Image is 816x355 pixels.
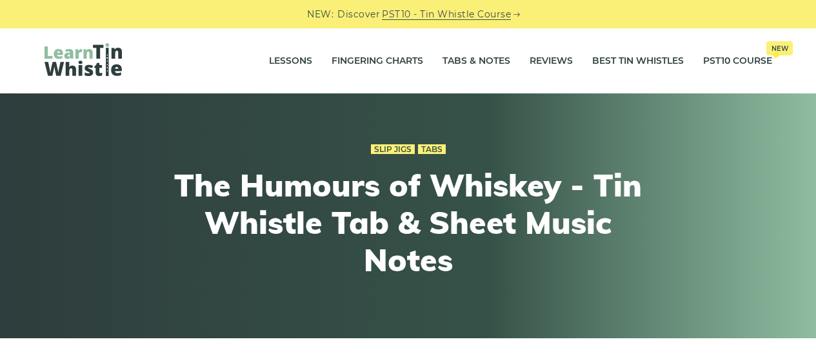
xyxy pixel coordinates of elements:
[45,43,122,76] img: LearnTinWhistle.com
[269,45,312,77] a: Lessons
[530,45,573,77] a: Reviews
[443,45,510,77] a: Tabs & Notes
[703,45,772,77] a: PST10 CourseNew
[766,41,793,55] span: New
[592,45,684,77] a: Best Tin Whistles
[418,144,446,155] a: Tabs
[371,144,415,155] a: Slip Jigs
[171,167,646,278] h1: The Humours of Whiskey - Tin Whistle Tab & Sheet Music Notes
[332,45,423,77] a: Fingering Charts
